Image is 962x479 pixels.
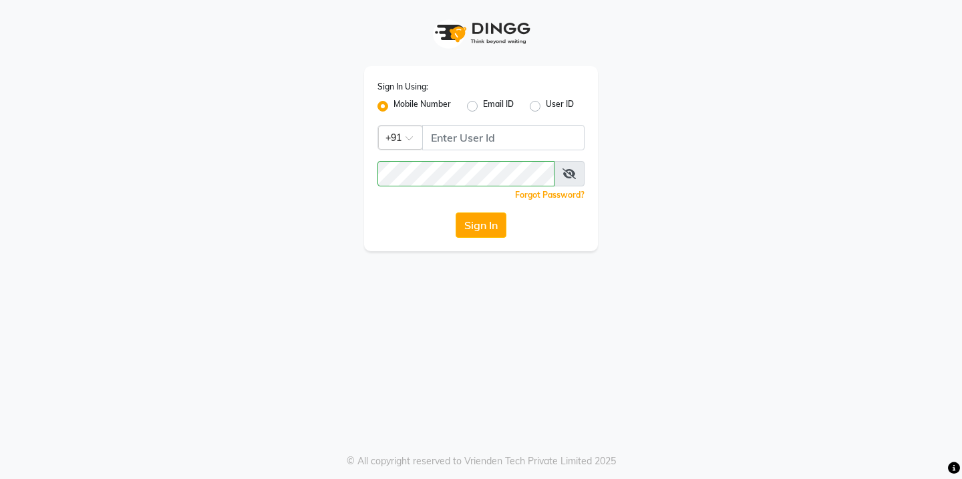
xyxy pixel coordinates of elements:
img: logo1.svg [428,13,534,53]
input: Username [422,125,585,150]
a: Forgot Password? [515,190,585,200]
button: Sign In [456,212,506,238]
label: User ID [546,98,574,114]
label: Sign In Using: [377,81,428,93]
label: Email ID [483,98,514,114]
input: Username [377,161,554,186]
label: Mobile Number [393,98,451,114]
